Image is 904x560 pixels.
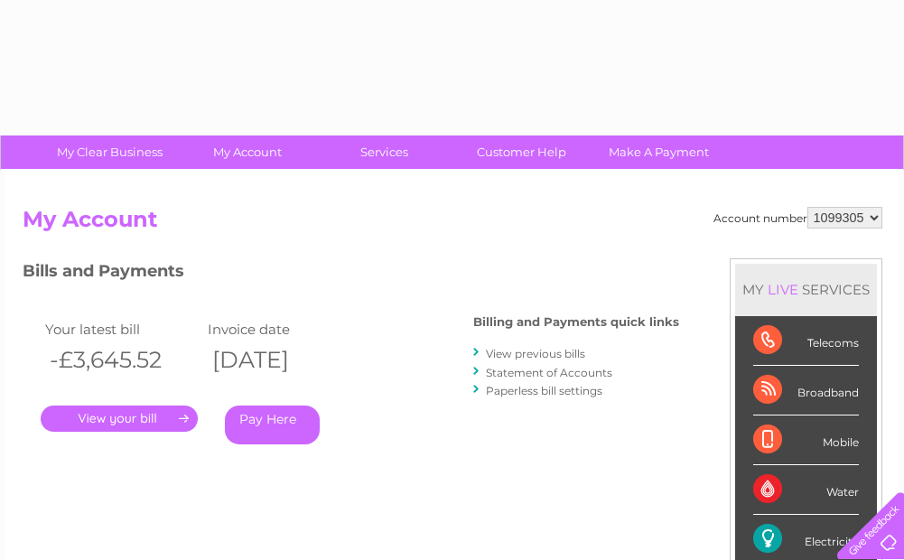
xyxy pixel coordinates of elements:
h2: My Account [23,207,882,241]
a: Make A Payment [584,135,733,169]
a: My Clear Business [35,135,184,169]
a: View previous bills [486,347,585,360]
th: -£3,645.52 [41,341,203,378]
a: Services [310,135,459,169]
h3: Bills and Payments [23,258,679,290]
a: . [41,406,198,432]
td: Your latest bill [41,317,203,341]
th: [DATE] [203,341,366,378]
td: Invoice date [203,317,366,341]
a: Paperless bill settings [486,384,602,397]
h4: Billing and Payments quick links [473,315,679,329]
div: Mobile [753,415,859,465]
div: MY SERVICES [735,264,877,315]
a: Pay Here [225,406,320,444]
a: My Account [172,135,322,169]
a: Statement of Accounts [486,366,612,379]
div: Account number [713,207,882,229]
div: Water [753,465,859,515]
div: Broadband [753,366,859,415]
div: LIVE [764,281,802,298]
a: Customer Help [447,135,596,169]
div: Telecoms [753,316,859,366]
